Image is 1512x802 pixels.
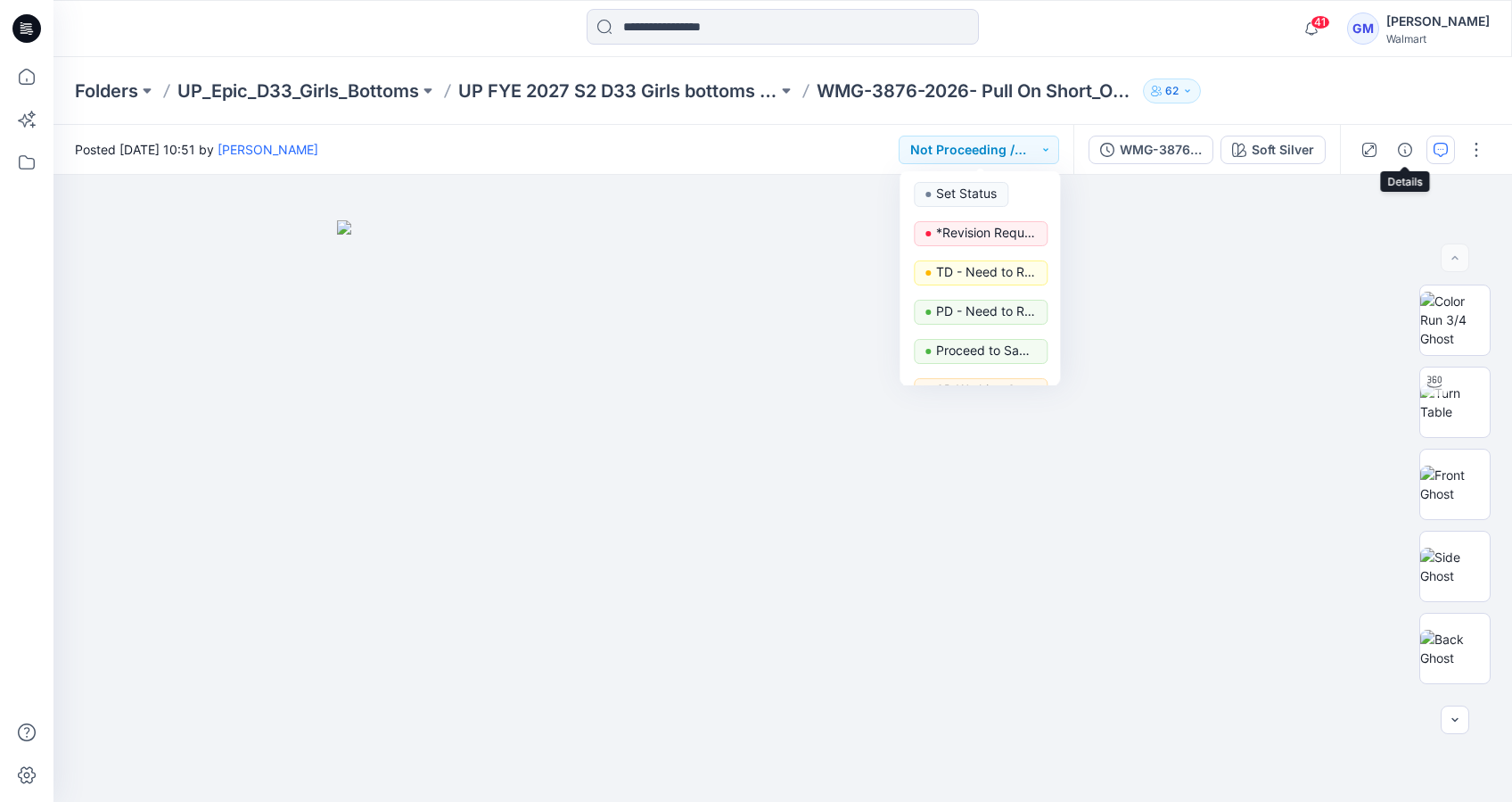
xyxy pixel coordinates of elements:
img: Back Ghost [1420,630,1490,667]
div: Walmart [1386,32,1490,45]
img: Front Ghost [1420,466,1490,503]
a: UP_Epic_D33_Girls_Bottoms [177,79,419,103]
img: Turn Table [1420,384,1490,421]
button: Details [1391,136,1419,164]
span: 41 [1311,15,1330,29]
span: Posted [DATE] 10:51 by [75,140,318,159]
img: eyJhbGciOiJIUzI1NiIsImtpZCI6IjAiLCJzbHQiOiJzZXMiLCJ0eXAiOiJKV1QifQ.eyJkYXRhIjp7InR5cGUiOiJzdG9yYW... [337,220,1228,801]
div: Soft Silver [1252,140,1314,160]
div: WMG-3876-2026_Rev1_Pull On Short_Opt1A_Full Colorway [1120,140,1202,160]
div: GM [1347,12,1379,45]
img: Side Ghost [1420,548,1490,585]
p: WMG-3876-2026- Pull On Short_Opt1A [817,79,1136,103]
button: Soft Silver [1220,136,1326,164]
a: [PERSON_NAME] [218,142,318,157]
p: Proceed to Sample [936,339,1036,362]
p: *Revision Requested [936,221,1036,244]
button: WMG-3876-2026_Rev1_Pull On Short_Opt1A_Full Colorway [1089,136,1213,164]
img: Color Run 3/4 Ghost [1420,292,1490,348]
p: 3D Working Session - Need to Review [936,378,1036,401]
p: PD - Need to Review Cost [936,300,1036,323]
a: UP FYE 2027 S2 D33 Girls bottoms Epic [458,79,777,103]
p: TD - Need to Review [936,260,1036,284]
button: 62 [1143,79,1201,103]
p: 62 [1165,81,1179,101]
a: Folders [75,79,138,103]
p: Set Status [936,182,997,205]
div: [PERSON_NAME] [1386,11,1490,32]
